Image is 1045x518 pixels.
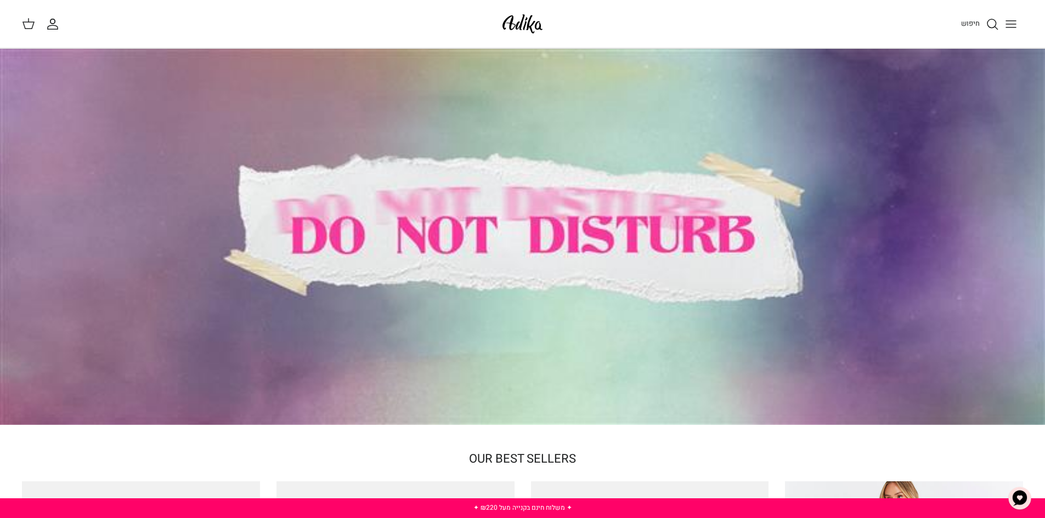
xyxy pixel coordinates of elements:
[46,18,64,31] a: החשבון שלי
[469,450,576,468] a: OUR BEST SELLERS
[1003,482,1036,515] button: צ'אט
[499,11,546,37] img: Adika IL
[999,12,1023,36] button: Toggle menu
[473,503,572,513] a: ✦ משלוח חינם בקנייה מעל ₪220 ✦
[961,18,980,29] span: חיפוש
[961,18,999,31] a: חיפוש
